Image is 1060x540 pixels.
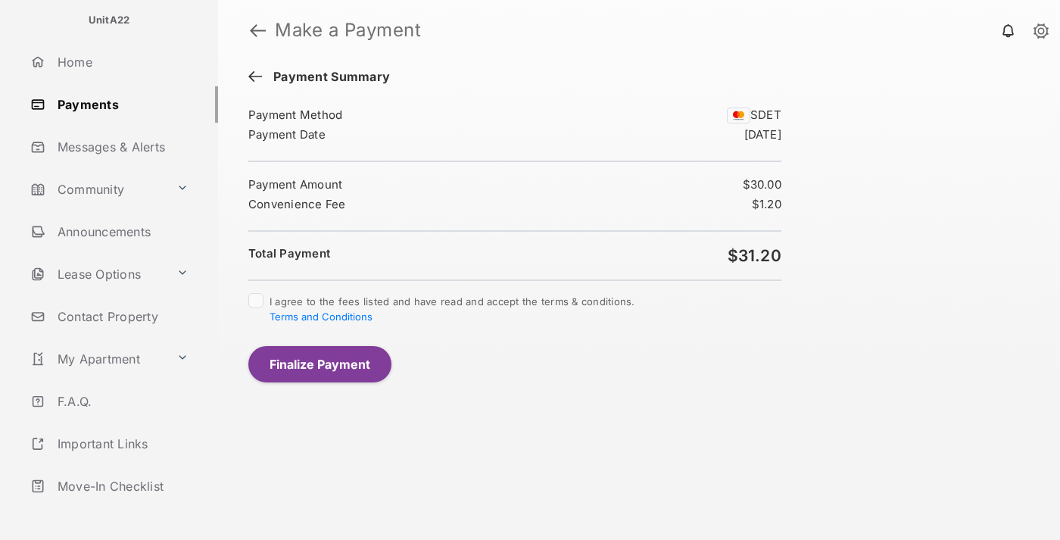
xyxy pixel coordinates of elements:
span: I agree to the fees listed and have read and accept the terms & conditions. [270,295,635,323]
button: I agree to the fees listed and have read and accept the terms & conditions. [270,311,373,323]
button: Finalize Payment [248,346,391,382]
a: F.A.Q. [24,383,218,420]
p: UnitA22 [89,13,130,28]
span: Payment Summary [266,70,390,86]
a: Move-In Checklist [24,468,218,504]
a: Announcements [24,214,218,250]
a: My Apartment [24,341,170,377]
a: Home [24,44,218,80]
a: Messages & Alerts [24,129,218,165]
strong: Make a Payment [275,21,421,39]
a: Lease Options [24,256,170,292]
a: Payments [24,86,218,123]
a: Community [24,171,170,208]
a: Contact Property [24,298,218,335]
a: Important Links [24,426,195,462]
